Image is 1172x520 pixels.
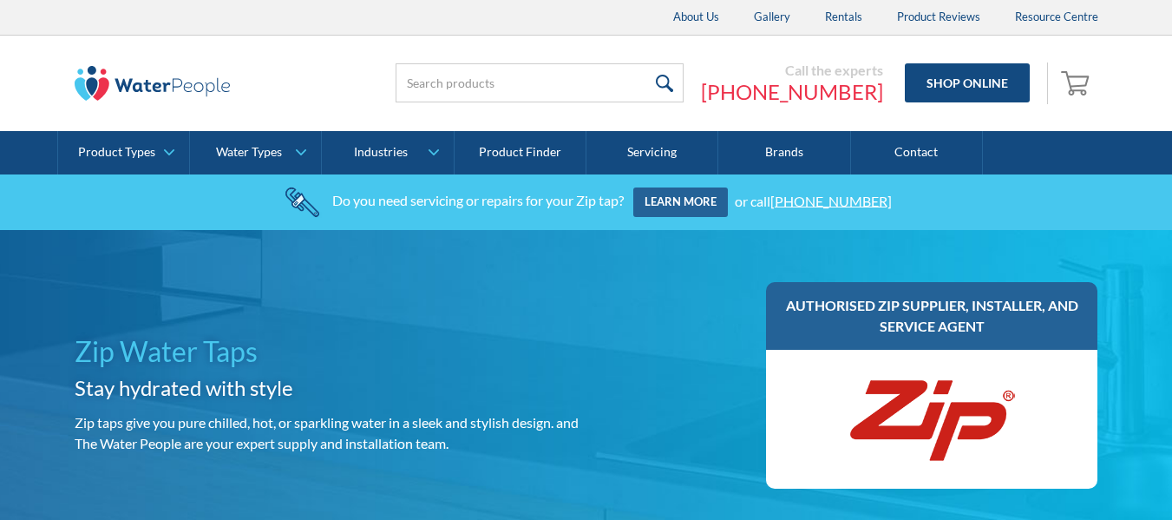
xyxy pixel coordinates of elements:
a: [PHONE_NUMBER] [701,79,883,105]
div: Industries [354,145,408,160]
a: Servicing [586,131,718,174]
a: Water Types [190,131,321,174]
a: [PHONE_NUMBER] [770,192,892,208]
h3: Authorised Zip supplier, installer, and service agent [783,295,1081,337]
a: Product Types [58,131,189,174]
img: Zip [845,367,1018,471]
a: Learn more [633,188,728,217]
div: Call the experts [701,62,883,79]
a: Shop Online [905,63,1030,102]
a: Product Finder [455,131,586,174]
div: Do you need servicing or repairs for your Zip tap? [332,192,624,208]
img: shopping cart [1061,69,1094,96]
img: The Water People [75,66,231,101]
a: Contact [851,131,983,174]
h1: Zip Water Taps [75,331,579,372]
div: Water Types [216,145,282,160]
h2: Stay hydrated with style [75,372,579,404]
a: Industries [322,131,453,174]
div: or call [735,192,892,208]
input: Search products [396,63,684,102]
div: Product Types [78,145,155,160]
a: Brands [718,131,850,174]
a: Open empty cart [1057,63,1098,104]
p: Zip taps give you pure chilled, hot, or sparkling water in a sleek and stylish design. and The Wa... [75,412,579,454]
